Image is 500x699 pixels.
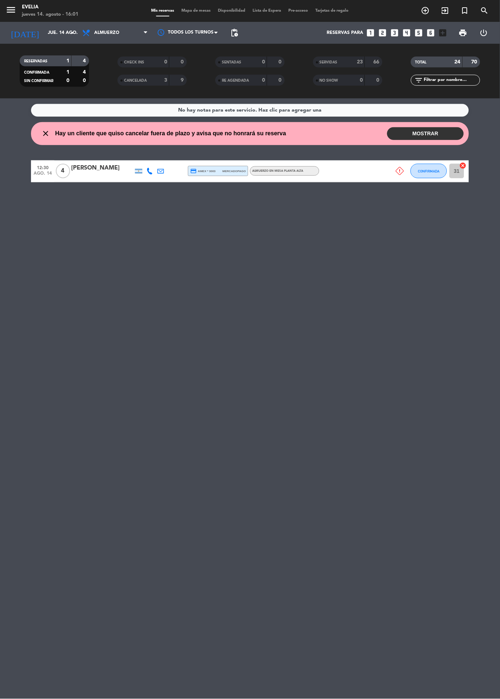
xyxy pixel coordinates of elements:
span: pending_actions [230,28,239,37]
span: amex * 3003 [190,168,216,174]
div: No hay notas para este servicio. Haz clic para agregar una [178,106,322,114]
span: Hay un cliente que quiso cancelar fuera de plazo y avisa que no honrará su reserva [55,129,286,138]
strong: 1 [66,58,69,63]
strong: 0 [66,78,69,83]
i: turned_in_not [461,6,469,15]
strong: 70 [472,59,479,65]
i: credit_card [190,168,197,174]
span: Pre-acceso [285,9,312,13]
i: add_circle_outline [421,6,430,15]
span: ALMUERZO en MESA PLANTA ALTA [252,170,304,172]
span: Almuerzo [94,30,119,35]
span: 12:30 [34,163,52,171]
i: exit_to_app [441,6,450,15]
i: looks_4 [402,28,412,38]
i: arrow_drop_down [68,28,77,37]
i: add_box [438,28,448,38]
span: SENTADAS [222,61,241,64]
span: Mapa de mesas [178,9,215,13]
div: [PERSON_NAME] [71,163,133,173]
i: looks_6 [426,28,436,38]
span: Lista de Espera [249,9,285,13]
button: MOSTRAR [387,127,464,140]
span: CONFIRMADA [24,71,49,74]
strong: 0 [360,78,363,83]
strong: 66 [374,59,381,65]
i: looks_3 [390,28,400,38]
span: print [459,28,468,37]
strong: 0 [164,59,167,65]
span: Tarjetas de regalo [312,9,353,13]
strong: 23 [357,59,363,65]
i: [DATE] [5,25,44,41]
i: looks_one [366,28,376,38]
i: power_settings_new [480,28,488,37]
span: RE AGENDADA [222,79,249,82]
strong: 0 [377,78,381,83]
input: Filtrar por nombre... [423,76,480,84]
i: looks_two [378,28,388,38]
strong: 0 [262,78,265,83]
span: mercadopago [223,169,246,174]
i: looks_5 [414,28,424,38]
span: CONFIRMADA [418,169,440,173]
i: menu [5,4,16,15]
strong: 1 [66,70,69,75]
span: NO SHOW [320,79,338,82]
span: CHECK INS [124,61,144,64]
div: LOG OUT [474,22,495,44]
span: SIN CONFIRMAR [24,79,53,83]
span: Disponibilidad [215,9,249,13]
strong: 0 [279,78,283,83]
i: search [480,6,489,15]
span: CANCELADA [124,79,147,82]
span: Mis reservas [148,9,178,13]
button: menu [5,4,16,18]
i: cancel [459,162,467,169]
span: ago. 14 [34,171,52,179]
strong: 4 [83,70,88,75]
strong: 0 [181,59,185,65]
span: SERVIDAS [320,61,338,64]
strong: 24 [455,59,461,65]
span: Reservas para [327,30,364,35]
strong: 4 [83,58,88,63]
strong: 9 [181,78,185,83]
div: jueves 14. agosto - 16:01 [22,11,78,18]
i: close [41,129,50,138]
span: TOTAL [415,61,427,64]
strong: 0 [83,78,88,83]
span: RESERVADAS [24,59,47,63]
span: 4 [56,164,70,178]
button: CONFIRMADA [411,164,447,178]
strong: 3 [164,78,167,83]
strong: 0 [279,59,283,65]
strong: 0 [262,59,265,65]
i: filter_list [415,76,423,85]
div: Evelia [22,4,78,11]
